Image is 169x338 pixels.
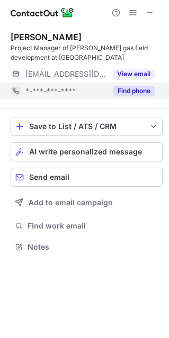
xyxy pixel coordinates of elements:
div: Save to List / ATS / CRM [29,122,144,131]
button: Send email [11,168,163,187]
button: save-profile-one-click [11,117,163,136]
span: Send email [29,173,69,181]
div: Project Manager of [PERSON_NAME] gas field development at [GEOGRAPHIC_DATA] [11,43,163,62]
span: AI write personalized message [29,148,142,156]
div: [PERSON_NAME] [11,32,82,42]
button: Reveal Button [113,69,155,79]
button: AI write personalized message [11,142,163,161]
img: ContactOut v5.3.10 [11,6,74,19]
span: Add to email campaign [29,198,113,207]
button: Reveal Button [113,86,155,96]
button: Notes [11,240,163,254]
span: [EMAIL_ADDRESS][DOMAIN_NAME] [25,69,106,79]
button: Add to email campaign [11,193,163,212]
span: Find work email [28,221,158,231]
span: Notes [28,242,158,252]
button: Find work email [11,218,163,233]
